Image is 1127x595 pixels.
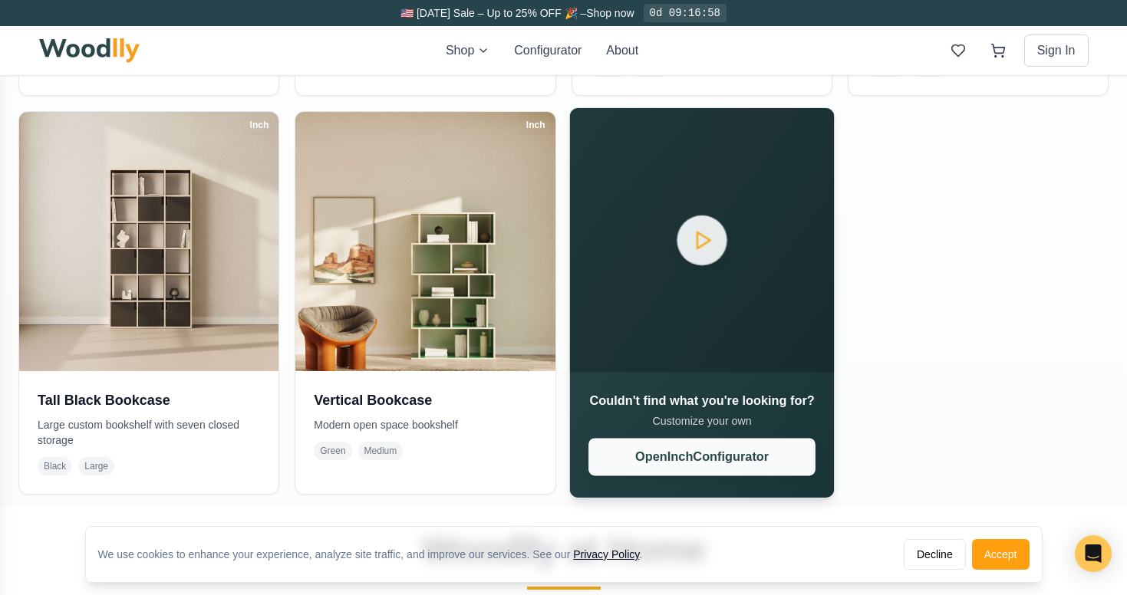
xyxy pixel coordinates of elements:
img: Vertical Bookcase [295,112,555,371]
div: Inch [243,117,276,133]
span: Medium [358,442,404,460]
span: Large [78,457,114,475]
span: 🇺🇸 [DATE] Sale – Up to 25% OFF 🎉 – [400,7,586,19]
img: Tall Black Bookcase [19,112,278,371]
span: Green [314,442,351,460]
button: Configurator [514,41,582,60]
img: Woodlly [39,38,140,63]
button: About [606,41,638,60]
button: Accept [972,539,1030,570]
button: Decline [904,539,966,570]
div: Inch [519,117,552,133]
div: 0d 09:16:58 [644,4,727,22]
span: Black [38,457,72,475]
div: We use cookies to enhance your experience, analyze site traffic, and improve our services. See our . [98,547,655,562]
button: OpenInchConfigurator [588,438,816,475]
a: Privacy Policy [573,548,639,560]
a: Shop now [586,7,634,19]
h3: Vertical Bookcase [314,390,536,411]
button: Sign In [1024,35,1089,67]
button: Shop [446,41,489,60]
p: Customize your own [588,413,816,429]
h3: Tall Black Bookcase [38,390,260,411]
div: Open Intercom Messenger [1075,535,1112,572]
h3: Couldn't find what you're looking for? [588,391,816,409]
p: Modern open space bookshelf [314,417,536,432]
p: Large custom bookshelf with seven closed storage [38,417,260,448]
